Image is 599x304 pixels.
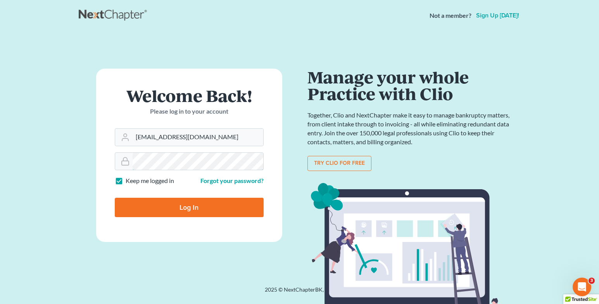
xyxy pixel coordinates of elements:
[115,198,264,217] input: Log In
[307,111,513,146] p: Together, Clio and NextChapter make it easy to manage bankruptcy matters, from client intake thro...
[430,11,471,20] strong: Not a member?
[573,278,591,296] iframe: Intercom live chat
[200,177,264,184] a: Forgot your password?
[475,12,521,19] a: Sign up [DATE]!
[589,278,595,284] span: 3
[133,129,263,146] input: Email Address
[115,87,264,104] h1: Welcome Back!
[307,156,371,171] a: Try clio for free
[79,286,521,300] div: 2025 © NextChapterBK, INC
[115,107,264,116] p: Please log in to your account
[126,176,174,185] label: Keep me logged in
[307,69,513,102] h1: Manage your whole Practice with Clio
